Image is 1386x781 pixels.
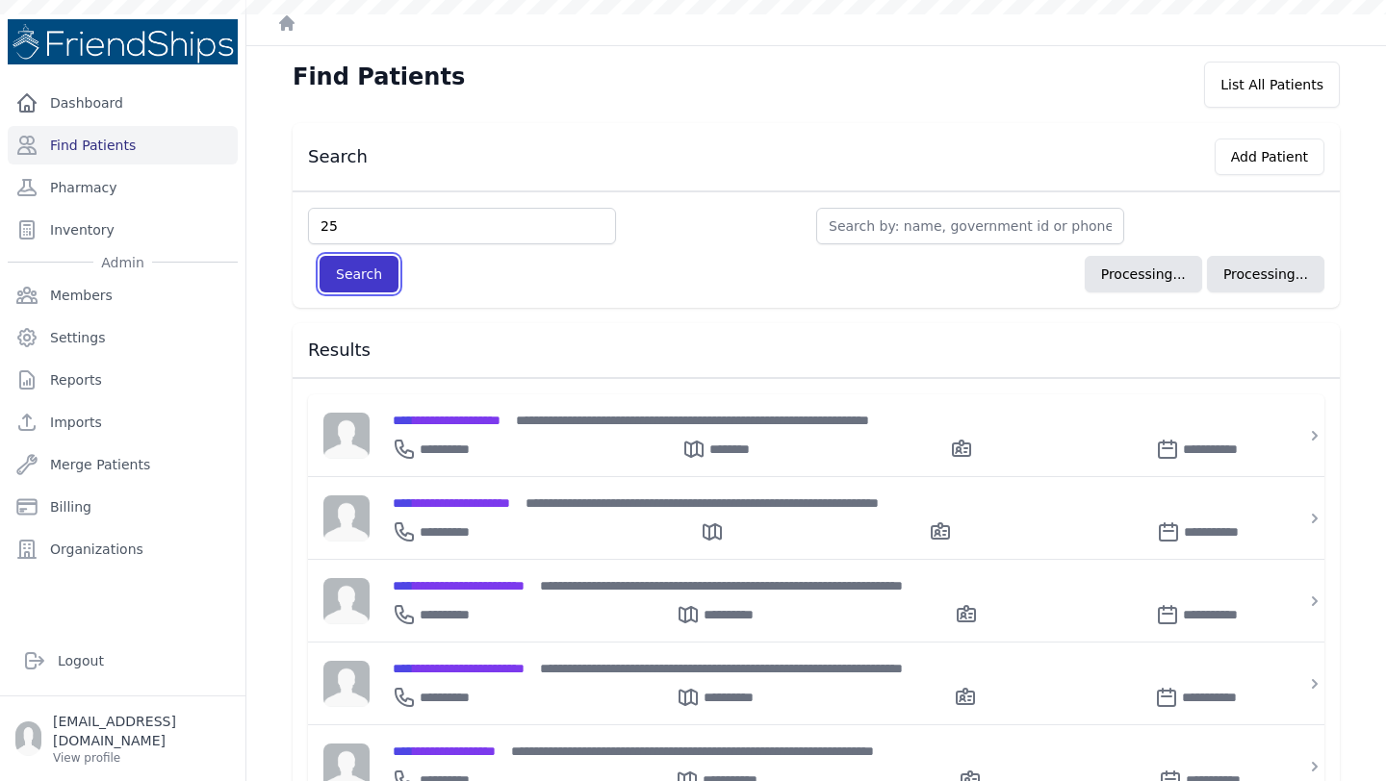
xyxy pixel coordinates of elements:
[308,145,368,168] h3: Search
[293,62,465,92] h1: Find Patients
[8,211,238,249] a: Inventory
[8,530,238,568] a: Organizations
[8,168,238,207] a: Pharmacy
[8,126,238,164] a: Find Patients
[1207,256,1324,292] button: Processing...
[53,750,230,766] p: View profile
[8,84,238,122] a: Dashboard
[15,642,230,680] a: Logout
[8,276,238,315] a: Members
[8,318,238,357] a: Settings
[1085,256,1202,292] button: Processing...
[816,208,1124,244] input: Search by: name, government id or phone
[8,488,238,526] a: Billing
[323,661,370,707] img: person-242608b1a05df3501eefc295dc1bc67a.jpg
[323,495,370,542] img: person-242608b1a05df3501eefc295dc1bc67a.jpg
[8,361,238,399] a: Reports
[15,712,230,766] a: [EMAIL_ADDRESS][DOMAIN_NAME] View profile
[308,339,1324,362] h3: Results
[8,445,238,484] a: Merge Patients
[1204,62,1340,108] div: List All Patients
[8,403,238,441] a: Imports
[53,712,230,750] p: [EMAIL_ADDRESS][DOMAIN_NAME]
[323,413,370,459] img: person-242608b1a05df3501eefc295dc1bc67a.jpg
[320,256,398,292] button: Search
[308,208,616,244] input: Find by: id
[323,578,370,624] img: person-242608b1a05df3501eefc295dc1bc67a.jpg
[93,253,152,272] span: Admin
[8,19,238,64] img: Medical Missions EMR
[1215,139,1324,175] button: Add Patient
